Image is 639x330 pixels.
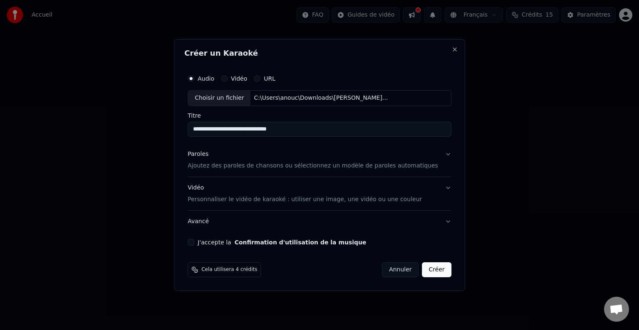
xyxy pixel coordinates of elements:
label: Titre [188,113,451,118]
div: Vidéo [188,184,422,204]
button: Créer [422,262,451,277]
h2: Créer un Karaoké [184,49,455,57]
button: Annuler [382,262,419,277]
div: C:\Users\anouc\Downloads\[PERSON_NAME] - Sous le ciel de Paris - Instrumental Karaoke #karaoke #i... [251,94,392,102]
button: Avancé [188,211,451,232]
p: Personnaliser le vidéo de karaoké : utiliser une image, une vidéo ou une couleur [188,195,422,204]
button: VidéoPersonnaliser le vidéo de karaoké : utiliser une image, une vidéo ou une couleur [188,177,451,210]
p: Ajoutez des paroles de chansons ou sélectionnez un modèle de paroles automatiques [188,162,438,170]
span: Cela utilisera 4 crédits [201,266,257,273]
label: Vidéo [231,76,247,81]
button: ParolesAjoutez des paroles de chansons ou sélectionnez un modèle de paroles automatiques [188,143,451,177]
div: Paroles [188,150,208,158]
label: Audio [198,76,214,81]
label: J'accepte la [198,239,366,245]
div: Choisir un fichier [188,91,250,106]
button: J'accepte la [235,239,367,245]
label: URL [264,76,275,81]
